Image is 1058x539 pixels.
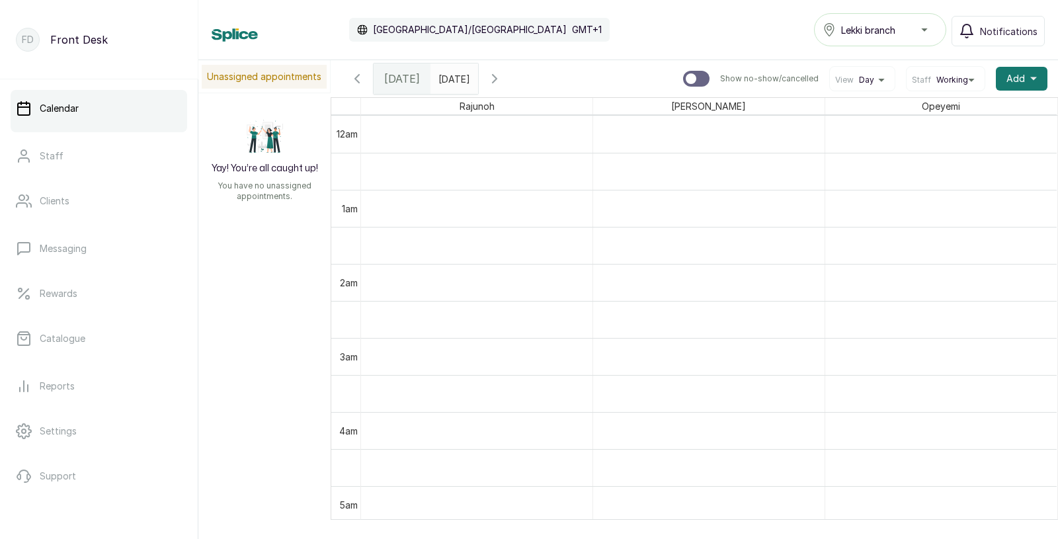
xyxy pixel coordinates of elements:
[212,162,318,175] h2: Yay! You’re all caught up!
[40,102,79,115] p: Calendar
[40,287,77,300] p: Rewards
[936,75,968,85] span: Working
[11,320,187,357] a: Catalogue
[11,138,187,175] a: Staff
[980,24,1038,38] span: Notifications
[814,13,946,46] button: Lekki branch
[337,424,360,438] div: 4am
[841,23,895,37] span: Lekki branch
[11,230,187,267] a: Messaging
[11,90,187,127] a: Calendar
[835,75,889,85] button: ViewDay
[206,181,323,202] p: You have no unassigned appointments.
[1006,72,1025,85] span: Add
[11,183,187,220] a: Clients
[202,65,327,89] p: Unassigned appointments
[40,194,69,208] p: Clients
[50,32,108,48] p: Front Desk
[835,75,854,85] span: View
[40,470,76,483] p: Support
[669,98,749,114] span: [PERSON_NAME]
[11,458,187,495] a: Support
[384,71,420,87] span: [DATE]
[912,75,931,85] span: Staff
[919,98,963,114] span: Opeyemi
[859,75,874,85] span: Day
[11,368,187,405] a: Reports
[337,350,360,364] div: 3am
[720,73,819,84] p: Show no-show/cancelled
[334,127,360,141] div: 12am
[11,413,187,450] a: Settings
[11,275,187,312] a: Rewards
[40,149,63,163] p: Staff
[40,242,87,255] p: Messaging
[40,380,75,393] p: Reports
[22,33,34,46] p: FD
[339,202,360,216] div: 1am
[996,67,1047,91] button: Add
[337,276,360,290] div: 2am
[40,332,85,345] p: Catalogue
[374,63,430,94] div: [DATE]
[40,425,77,438] p: Settings
[457,98,497,114] span: Rajunoh
[912,75,979,85] button: StaffWorking
[337,498,360,512] div: 5am
[952,16,1045,46] button: Notifications
[572,23,602,36] p: GMT+1
[373,23,567,36] p: [GEOGRAPHIC_DATA]/[GEOGRAPHIC_DATA]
